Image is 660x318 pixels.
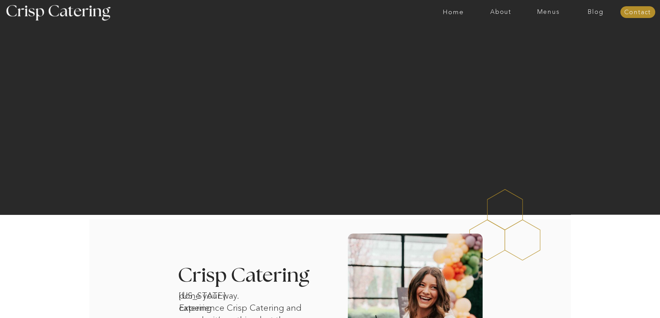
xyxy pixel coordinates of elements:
h3: Crisp Catering [178,266,327,286]
a: About [477,9,525,16]
a: Blog [572,9,619,16]
a: Menus [525,9,572,16]
a: Home [430,9,477,16]
a: Contact [620,9,655,16]
iframe: podium webchat widget bubble [591,283,660,318]
h1: [US_STATE] catering [179,290,251,299]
